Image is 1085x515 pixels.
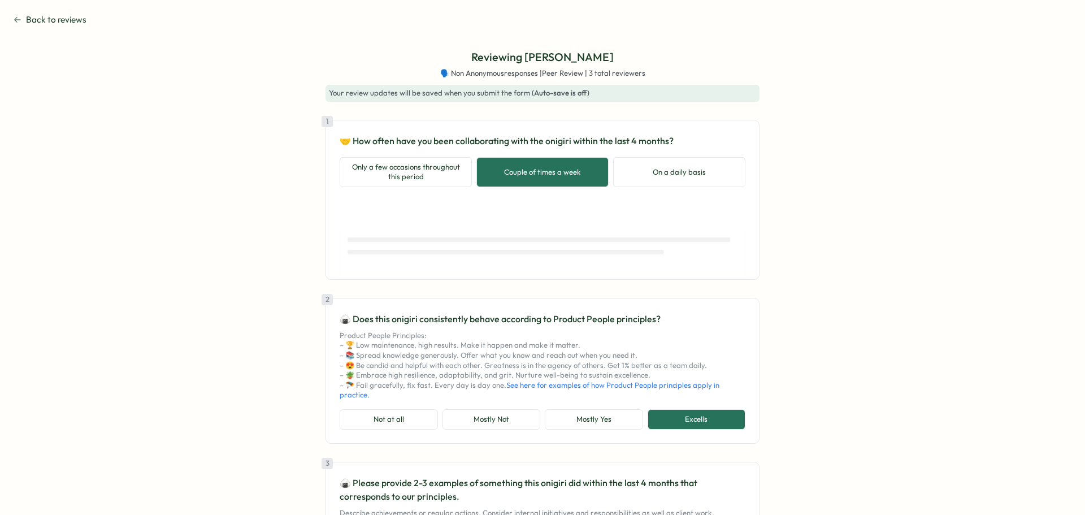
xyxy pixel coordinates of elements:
p: 🤝 How often have you been collaborating with the onigiri within the last 4 months? [340,134,745,148]
span: 🗣️ Non Anonymous responses | Peer Review | 3 total reviewers [440,68,645,79]
span: context [399,213,431,223]
span: Your review updates will be saved when you submit the form [329,88,589,97]
button: Only a few occasions throughout this period [340,157,472,187]
div: 2 [322,294,333,305]
span: provide [367,213,399,223]
button: Excells [648,409,746,430]
span: (Auto-save is off) [532,88,589,97]
div: 1 [322,116,333,127]
button: Mostly Yes [545,409,643,430]
span: Please [340,213,367,223]
p: 🍙 Please provide 2-3 examples of something this onigiri did within the last 4 months that corresp... [340,476,745,504]
p: Product People Principles: – 🏆 Low maintenance, high results. Make it happen and make it matter. ... [340,331,745,400]
div: 3 [322,458,333,469]
span: Back to reviews [26,14,86,26]
p: Reviewing [PERSON_NAME] [471,49,614,66]
button: Back to reviews [14,14,86,26]
button: Couple of times a week [476,157,609,187]
button: Mostly Not [442,409,541,430]
a: See here for examples of how Product People principles apply in practice. [340,380,719,400]
button: On a daily basis [613,157,745,187]
span: (optional) [431,213,469,223]
p: 🍙 Does this onigiri consistently behave according to Product People principles? [340,312,745,326]
button: Not at all [340,409,438,430]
